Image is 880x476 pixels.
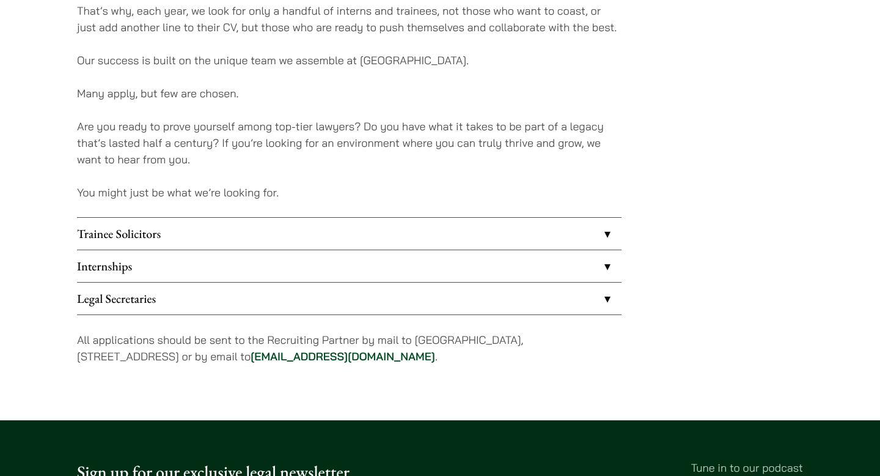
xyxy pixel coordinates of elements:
[450,459,803,476] p: Tune in to our podcast
[77,250,621,282] a: Internships
[251,349,435,363] a: [EMAIL_ADDRESS][DOMAIN_NAME]
[77,85,621,102] p: Many apply, but few are chosen.
[77,184,621,201] p: You might just be what we’re looking for.
[77,283,621,314] a: Legal Secretaries
[77,218,621,250] a: Trainee Solicitors
[77,118,621,168] p: Are you ready to prove yourself among top-tier lawyers? Do you have what it takes to be part of a...
[77,52,621,69] p: Our success is built on the unique team we assemble at [GEOGRAPHIC_DATA].
[77,2,621,35] p: That’s why, each year, we look for only a handful of interns and trainees, not those who want to ...
[77,332,621,365] p: All applications should be sent to the Recruiting Partner by mail to [GEOGRAPHIC_DATA], [STREET_A...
